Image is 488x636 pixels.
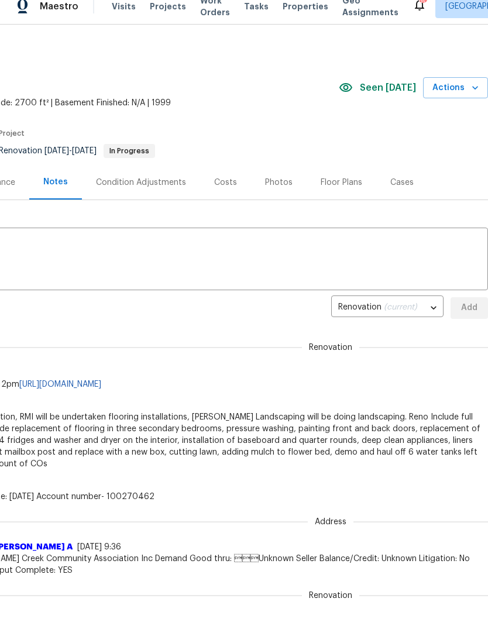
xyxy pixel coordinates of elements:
a: [URL][DOMAIN_NAME] [19,381,101,389]
span: Tasks [244,3,269,11]
span: Projects [150,1,186,13]
div: Floor Plans [321,177,362,189]
span: [DATE] [44,147,69,156]
span: [DATE] 9:36 [77,544,121,552]
span: Renovation [302,590,359,602]
span: Properties [283,1,328,13]
div: Photos [265,177,293,189]
span: Actions [432,81,479,96]
span: Address [308,517,353,528]
span: Visits [112,1,136,13]
span: [DATE] [72,147,97,156]
span: Seen [DATE] [360,82,416,94]
div: Notes [43,177,68,188]
div: Costs [214,177,237,189]
div: Renovation (current) [331,294,444,323]
span: (current) [384,304,417,312]
div: Condition Adjustments [96,177,186,189]
div: Cases [390,177,414,189]
span: In Progress [105,148,154,155]
span: - [44,147,97,156]
span: Renovation [302,342,359,354]
span: Maestro [40,1,78,13]
button: Actions [423,78,488,99]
